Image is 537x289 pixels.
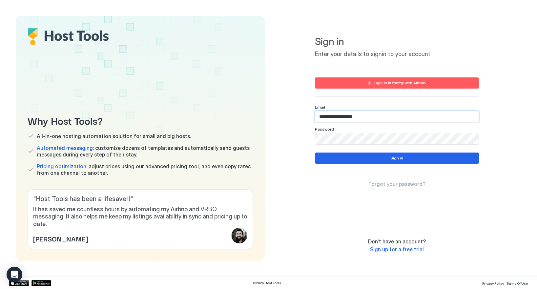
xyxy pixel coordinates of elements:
a: Privacy Policy [482,279,504,286]
span: Automated messaging: [37,145,94,151]
button: Sign in instantly with Airbnb [315,77,479,89]
a: Sign up for a free trial [370,246,424,253]
span: Why Host Tools? [28,113,253,128]
div: profile [232,228,247,243]
span: adjust prices using our advanced pricing tool, and even copy rates from one channel to another. [37,163,253,176]
span: customize dozens of templates and automatically send guests messages during every step of their s... [37,145,253,158]
a: App Store [9,280,29,286]
span: " Host Tools has been a lifesaver! " [33,195,247,203]
span: Enter your details to signin to your account [315,51,479,58]
input: Input Field [315,133,479,144]
span: Don't have an account? [368,238,426,245]
span: Pricing optimization: [37,163,87,170]
span: Privacy Policy [482,281,504,285]
div: Open Intercom Messenger [7,267,22,282]
a: Forgot your password? [368,181,425,188]
span: Forgot your password? [368,181,425,187]
span: Password [315,127,334,132]
div: Sign in instantly with Airbnb [374,80,426,86]
span: Terms Of Use [506,281,528,285]
input: Input Field [315,111,479,122]
span: © 2025 Host Tools [253,281,281,285]
a: Google Play Store [31,280,51,286]
a: Terms Of Use [506,279,528,286]
span: All-in-one hosting automation solution for small and big hosts. [37,133,191,139]
span: [PERSON_NAME] [33,234,88,243]
span: Sign in [315,35,479,48]
span: Email [315,105,325,110]
span: It has saved me countless hours by automating my Airbnb and VRBO messaging. It also helps me keep... [33,206,247,228]
div: Sign in [390,155,403,161]
button: Sign in [315,153,479,164]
